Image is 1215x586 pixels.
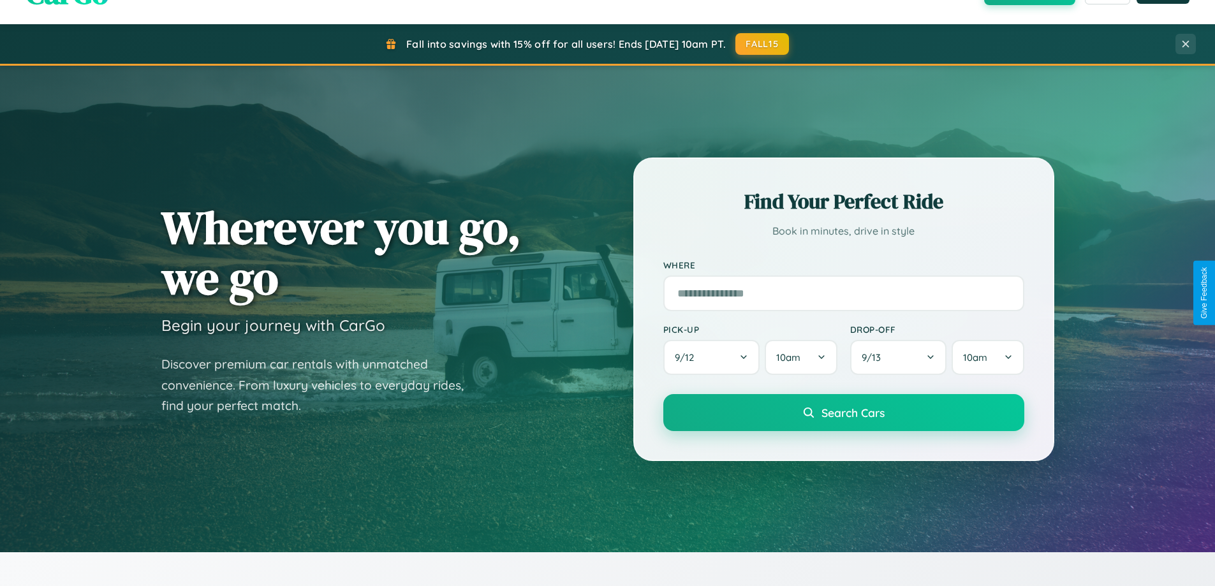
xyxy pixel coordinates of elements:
span: Search Cars [821,406,885,420]
label: Pick-up [663,324,837,335]
label: Where [663,260,1024,270]
h3: Begin your journey with CarGo [161,316,385,335]
p: Book in minutes, drive in style [663,222,1024,240]
button: FALL15 [735,33,789,55]
span: 10am [963,351,987,363]
span: Fall into savings with 15% off for all users! Ends [DATE] 10am PT. [406,38,726,50]
button: 9/12 [663,340,760,375]
button: Search Cars [663,394,1024,431]
span: 9 / 12 [675,351,700,363]
div: Give Feedback [1200,267,1209,319]
h2: Find Your Perfect Ride [663,187,1024,216]
button: 9/13 [850,340,947,375]
button: 10am [765,340,837,375]
button: 10am [952,340,1024,375]
h1: Wherever you go, we go [161,202,521,303]
label: Drop-off [850,324,1024,335]
p: Discover premium car rentals with unmatched convenience. From luxury vehicles to everyday rides, ... [161,354,480,416]
span: 10am [776,351,800,363]
span: 9 / 13 [862,351,887,363]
